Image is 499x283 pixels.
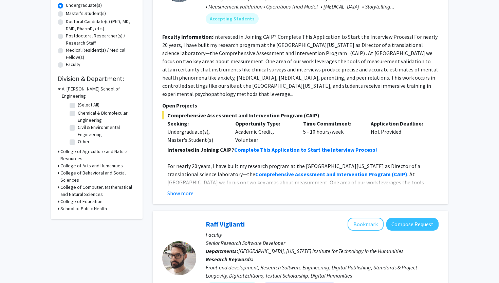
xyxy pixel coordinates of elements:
[162,33,213,40] b: Faculty Information:
[234,146,377,153] a: Complete This Application to Start the Interview Process!
[78,101,99,109] label: (Select All)
[206,220,245,228] a: Raff Viglianti
[371,119,428,128] p: Application Deadline:
[5,252,29,278] iframe: Chat
[348,218,384,231] button: Add Raff Viglianti to Bookmarks
[60,148,136,162] h3: College of Agriculture and Natural Resources
[206,248,238,254] b: Departments:
[60,205,107,212] h3: School of Public Health
[255,171,407,178] a: Comprehensive Assessment and Intervention Program (CAIP)
[167,119,225,128] p: Seeking:
[167,128,225,144] div: Undergraduate(s), Master's Student(s)
[392,171,407,178] strong: (CAIP)
[230,119,298,144] div: Academic Credit, Volunteer
[167,189,193,197] button: Show more
[60,184,136,198] h3: College of Computer, Mathematical and Natural Sciences
[78,138,90,145] label: Other
[167,146,234,153] strong: Interested in Joining CAIP?
[66,10,106,17] label: Master's Student(s)
[298,119,366,144] div: 5 - 10 hours/week
[58,74,136,83] h2: Division & Department:
[162,111,439,119] span: Comprehensive Assessment and Intervention Program (CAIP)
[66,61,80,68] label: Faculty
[62,85,136,100] h3: A. [PERSON_NAME] School of Engineering
[303,119,361,128] p: Time Commitment:
[78,124,134,138] label: Civil & Environmental Engineering
[206,263,439,280] div: Front-end development, Research Software Engineering, Digital Publishing, Standards & Project Lon...
[206,13,259,24] mat-chip: Accepting Students
[255,171,391,178] strong: Comprehensive Assessment and Intervention Program
[66,47,136,61] label: Medical Resident(s) / Medical Fellow(s)
[78,110,134,124] label: Chemical & Biomolecular Engineering
[66,2,102,9] label: Undergraduate(s)
[162,101,439,110] p: Open Projects
[60,169,136,184] h3: College of Behavioral and Social Sciences
[206,239,439,247] p: Senior Research Software Developer
[238,248,403,254] span: [GEOGRAPHIC_DATA], [US_STATE] Institute for Technology in the Humanities
[66,18,136,32] label: Doctoral Candidate(s) (PhD, MD, DMD, PharmD, etc.)
[386,218,439,231] button: Compose Request to Raff Viglianti
[66,32,136,47] label: Postdoctoral Researcher(s) / Research Staff
[162,33,438,97] fg-read-more: Interested in Joining CAIP? Complete This Application to Start the Interview Process! For nearly ...
[366,119,433,144] div: Not Provided
[235,119,293,128] p: Opportunity Type:
[60,198,103,205] h3: College of Education
[206,256,254,263] b: Research Keywords:
[206,231,439,239] p: Faculty
[60,162,123,169] h3: College of Arts and Humanities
